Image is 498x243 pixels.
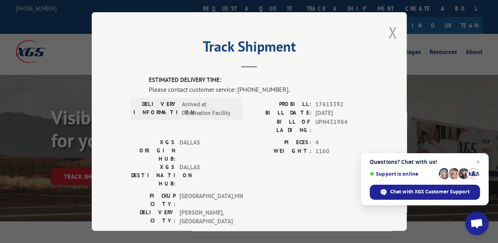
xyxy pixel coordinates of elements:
[315,138,367,147] span: 4
[315,117,367,134] span: UPN431984
[315,109,367,118] span: [DATE]
[315,147,367,156] span: 1160
[131,191,176,208] label: PICKUP CITY:
[315,100,367,109] span: 17615392
[133,100,178,117] label: DELIVERY INFORMATION:
[180,163,233,187] span: DALLAS
[370,159,480,165] span: Questions? Chat with us!
[182,100,235,117] span: Arrived at Destination Facility
[388,22,397,43] button: Close modal
[473,157,483,167] span: Close chat
[131,138,176,163] label: XGS ORIGIN HUB:
[249,147,311,156] label: WEIGHT:
[249,100,311,109] label: PROBILL:
[131,163,176,187] label: XGS DESTINATION HUB:
[131,208,176,226] label: DELIVERY CITY:
[465,211,489,235] div: Open chat
[249,109,311,118] label: BILL DATE:
[249,117,311,134] label: BILL OF LADING:
[249,138,311,147] label: PIECES:
[180,208,233,226] span: [PERSON_NAME] , [GEOGRAPHIC_DATA]
[370,185,480,200] div: Chat with XGS Customer Support
[180,138,233,163] span: DALLAS
[180,191,233,208] span: [GEOGRAPHIC_DATA] , MN
[390,188,470,195] span: Chat with XGS Customer Support
[370,171,436,177] span: Support is online
[131,41,367,56] h2: Track Shipment
[149,84,367,94] div: Please contact customer service: [PHONE_NUMBER].
[149,76,367,85] label: ESTIMATED DELIVERY TIME:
